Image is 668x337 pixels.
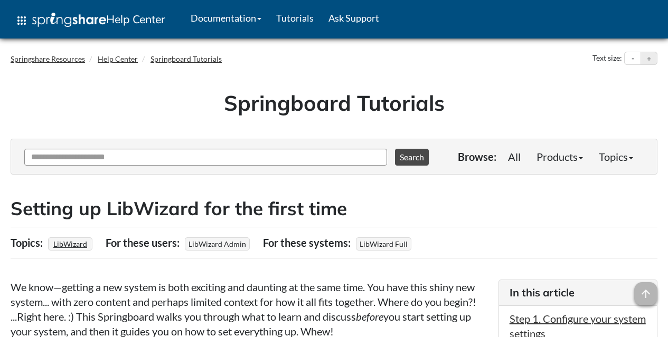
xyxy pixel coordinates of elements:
div: Text size: [590,52,624,65]
span: arrow_upward [634,282,657,305]
a: LibWizard [52,236,89,252]
a: Tutorials [269,5,321,31]
button: Search [395,149,429,166]
h2: Setting up LibWizard for the first time [11,196,657,222]
a: apps Help Center [8,5,173,36]
a: arrow_upward [634,283,657,296]
a: Topics [591,146,641,167]
a: Products [529,146,591,167]
a: Springboard Tutorials [150,54,222,63]
a: All [500,146,529,167]
div: For these users: [106,233,182,253]
button: Increase text size [641,52,657,65]
span: apps [15,14,28,27]
h1: Springboard Tutorials [18,88,650,118]
span: LibWizard Admin [185,237,250,251]
a: Springshare Resources [11,54,85,63]
a: Ask Support [321,5,387,31]
div: Topics: [11,233,45,253]
a: Documentation [183,5,269,31]
div: For these systems: [263,233,353,253]
img: Springshare [32,13,106,27]
span: Help Center [106,12,165,26]
p: Browse: [458,149,496,164]
h3: In this article [510,285,646,300]
span: LibWizard Full [356,237,411,251]
a: Help Center [98,54,138,63]
em: before [356,310,383,323]
button: Decrease text size [625,52,641,65]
